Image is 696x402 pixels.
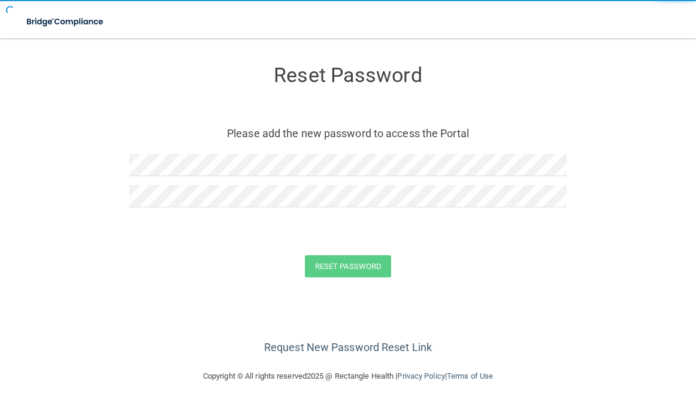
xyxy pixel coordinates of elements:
a: Privacy Policy [397,371,444,380]
h3: Reset Password [129,64,567,86]
div: Copyright © All rights reserved 2025 @ Rectangle Health | | [129,357,567,395]
img: bridge_compliance_login_screen.278c3ca4.svg [18,10,113,34]
a: Terms of Use [447,371,493,380]
button: Reset Password [305,255,391,277]
a: Request New Password Reset Link [264,341,432,353]
p: Please add the new password to access the Portal [138,123,558,143]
